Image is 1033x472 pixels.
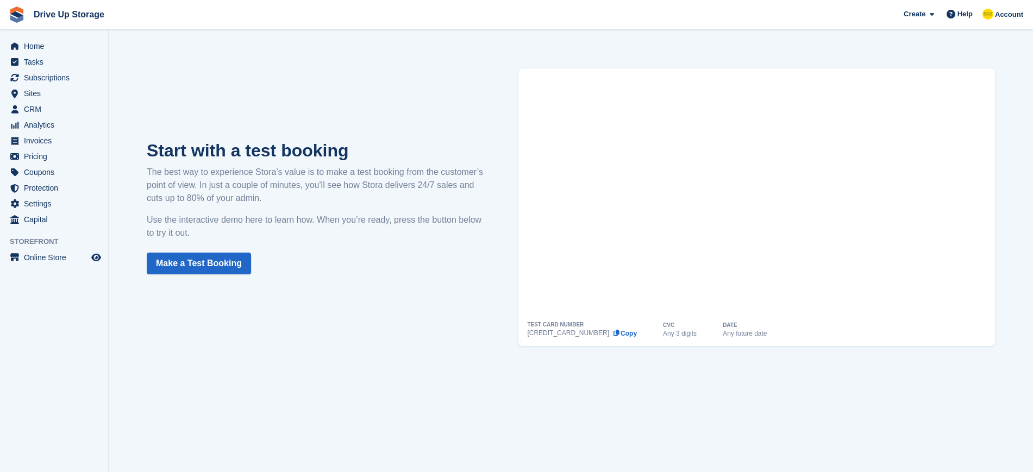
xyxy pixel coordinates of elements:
[5,39,103,54] a: menu
[723,330,767,337] div: Any future date
[90,251,103,264] a: Preview store
[527,330,609,336] div: [CREDIT_CARD_NUMBER]
[24,54,89,70] span: Tasks
[612,330,637,337] button: Copy
[5,196,103,211] a: menu
[5,86,103,101] a: menu
[663,330,697,337] div: Any 3 digits
[24,86,89,101] span: Sites
[147,141,349,160] strong: Start with a test booking
[5,133,103,148] a: menu
[24,250,89,265] span: Online Store
[147,166,486,205] p: The best way to experience Stora’s value is to make a test booking from the customer’s point of v...
[24,133,89,148] span: Invoices
[24,180,89,196] span: Protection
[24,39,89,54] span: Home
[5,70,103,85] a: menu
[10,236,108,247] span: Storefront
[5,165,103,180] a: menu
[29,5,109,23] a: Drive Up Storage
[5,54,103,70] a: menu
[24,212,89,227] span: Capital
[904,9,925,20] span: Create
[663,323,674,328] div: CVC
[957,9,973,20] span: Help
[147,253,251,274] a: Make a Test Booking
[5,102,103,117] a: menu
[527,322,584,328] div: TEST CARD NUMBER
[995,9,1023,20] span: Account
[527,68,986,322] iframe: How to Place a Test Booking
[5,149,103,164] a: menu
[24,102,89,117] span: CRM
[9,7,25,23] img: stora-icon-8386f47178a22dfd0bd8f6a31ec36ba5ce8667c1dd55bd0f319d3a0aa187defe.svg
[147,213,486,240] p: Use the interactive demo here to learn how. When you’re ready, press the button below to try it out.
[24,165,89,180] span: Coupons
[24,149,89,164] span: Pricing
[723,323,737,328] div: DATE
[982,9,993,20] img: Crispin Vitoria
[5,180,103,196] a: menu
[5,117,103,133] a: menu
[24,117,89,133] span: Analytics
[5,212,103,227] a: menu
[24,70,89,85] span: Subscriptions
[24,196,89,211] span: Settings
[5,250,103,265] a: menu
